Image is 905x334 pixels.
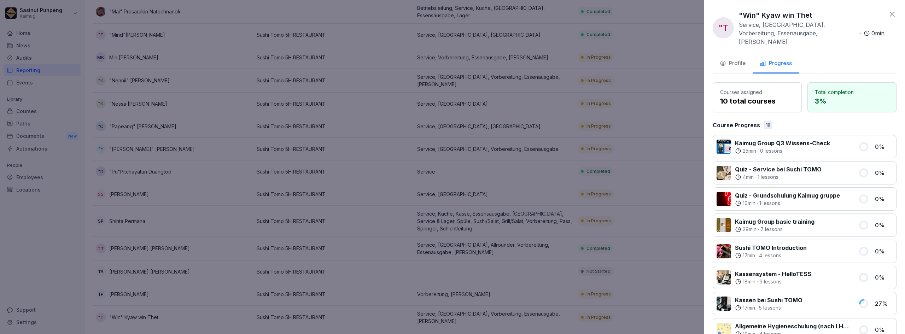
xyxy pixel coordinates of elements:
[871,29,884,37] p: 0 min
[875,326,893,334] p: 0 %
[743,200,755,207] p: 10 min
[713,121,760,129] p: Course Progress
[743,226,757,233] p: 29 min
[720,59,746,68] div: Profile
[759,252,781,259] p: 4 lessons
[735,296,802,304] p: Kassen bei Sushi TOMO
[875,299,893,308] p: 27 %
[875,169,893,177] p: 0 %
[739,20,857,46] p: Service, [GEOGRAPHIC_DATA], Vorbereitung, Essenausgabe, [PERSON_NAME]
[735,244,807,252] p: Sushi TOMO Introduction
[743,278,755,285] p: 18 min
[743,252,755,259] p: 17 min
[875,221,893,229] p: 0 %
[713,54,753,74] button: Profile
[815,96,889,106] p: 3 %
[875,142,893,151] p: 0 %
[735,165,822,174] p: Quiz - Service bei Sushi TOMO
[720,96,794,106] p: 10 total courses
[759,200,780,207] p: 1 lessons
[875,273,893,282] p: 0 %
[758,174,778,181] p: 1 lessons
[759,278,782,285] p: 9 lessons
[743,147,756,154] p: 25 min
[713,17,734,39] div: "T
[815,88,889,96] p: Total completion
[735,278,811,285] div: ·
[735,147,830,154] div: ·
[759,304,781,311] p: 5 lessons
[739,20,884,46] div: ·
[735,322,850,330] p: Allgemeine Hygieneschulung (nach LHMV §4)
[720,88,794,96] p: Courses assigned
[739,10,812,20] p: "Win" Kyaw win Thet
[760,226,783,233] p: 7 lessons
[753,54,799,74] button: Progress
[735,270,811,278] p: Kassensystem - HelloTESS
[735,226,814,233] div: ·
[760,59,792,68] div: Progress
[735,217,814,226] p: Kaimug Group basic training
[735,174,822,181] div: ·
[760,147,782,154] p: 0 lessons
[735,200,840,207] div: ·
[875,195,893,203] p: 0 %
[764,121,772,129] div: 10
[735,304,802,311] div: ·
[875,247,893,256] p: 0 %
[735,252,807,259] div: ·
[743,304,755,311] p: 17 min
[735,191,840,200] p: Quiz - Grundschulung Kaimug gruppe
[735,139,830,147] p: Kaimug Group Q3 Wissens-Check
[743,174,754,181] p: 4 min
